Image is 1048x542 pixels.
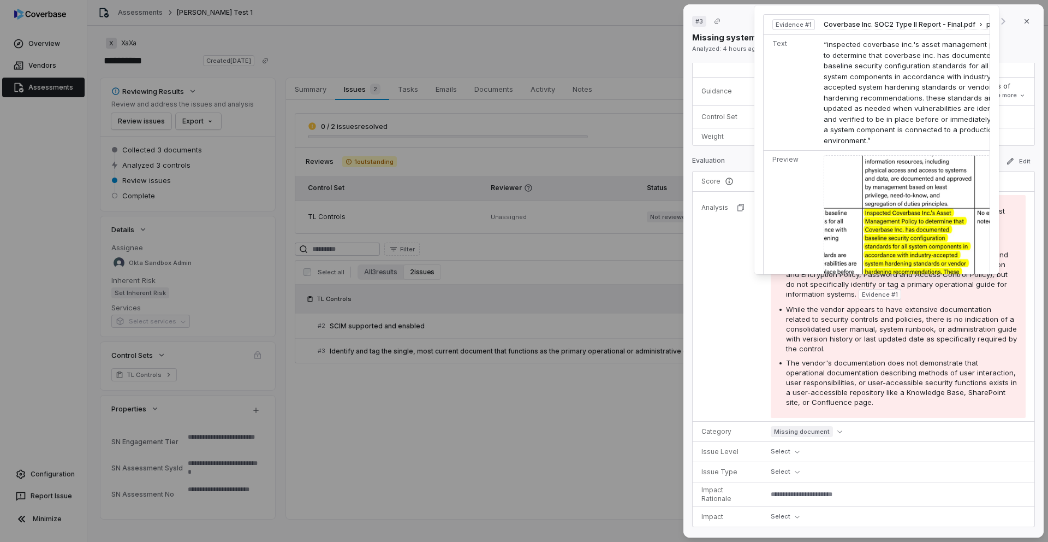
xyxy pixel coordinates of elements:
[985,86,1029,105] button: See more
[824,20,1012,30] button: Coverbase Inc. SOC2 Type II Report - Final.pdfpage56
[824,155,1012,371] img: 57ba33ab8e1b41c7875cb9f00098e0a3_original.jpg_w1200.jpg
[986,20,1012,29] span: page 56
[692,156,725,169] p: Evaluation
[764,151,819,375] td: Preview
[701,132,740,141] p: Weight
[824,20,975,29] span: Coverbase Inc. SOC2 Type II Report - Final.pdf
[771,466,804,479] button: Select
[771,426,833,437] span: Missing document
[1002,155,1035,168] button: Edit
[771,510,804,523] button: Select
[701,468,753,476] p: Issue Type
[824,40,1009,145] span: “inspected coverbase inc.'s asset management policy to determine that coverbase inc. has document...
[764,35,819,151] td: Text
[786,305,1017,353] span: While the vendor appears to have extensive documentation related to security controls and policie...
[701,447,753,456] p: Issue Level
[701,486,753,503] p: Impact Rationale
[862,290,898,299] span: Evidence # 1
[701,87,740,96] p: Guidance
[707,11,727,31] button: Copy link
[701,427,753,436] p: Category
[701,177,753,186] p: Score
[786,358,1017,406] span: The vendor's documentation does not demonstrate that operational documentation describing methods...
[701,512,753,521] p: Impact
[776,20,812,29] span: Evidence # 1
[701,203,728,212] p: Analysis
[786,250,1008,298] span: The SOC 2 reports from the vendor mention various policies and procedures (such as Asset Manageme...
[701,113,740,121] p: Control Set
[692,32,941,43] p: Missing system documentation in user-accessible repository
[695,17,703,26] span: # 3
[692,45,760,52] span: Analyzed: 4 hours ago
[771,445,804,458] button: Select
